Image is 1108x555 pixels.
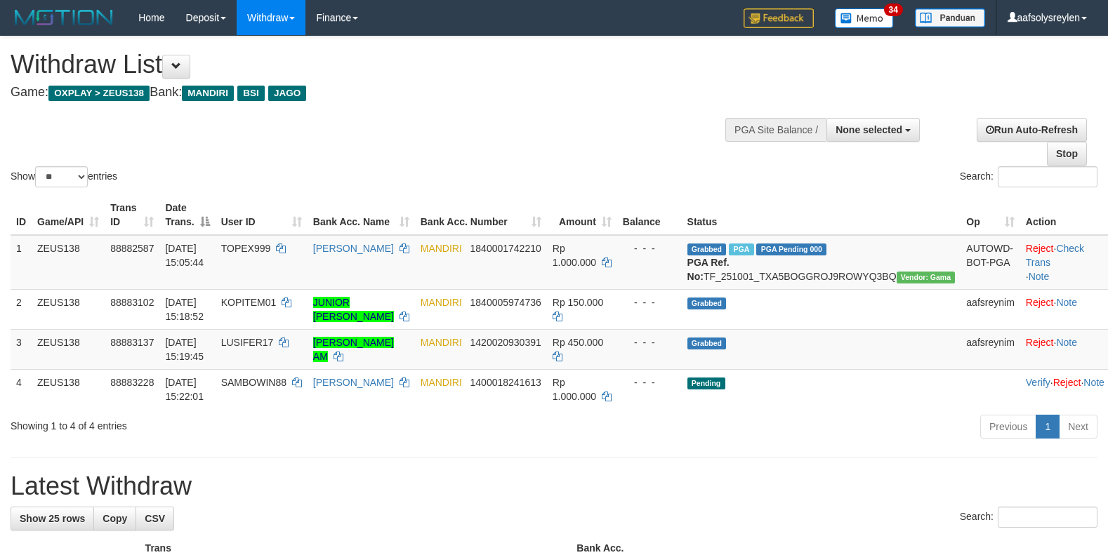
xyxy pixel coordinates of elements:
[1036,415,1060,439] a: 1
[682,195,961,235] th: Status
[553,377,596,402] span: Rp 1.000.000
[415,195,547,235] th: Bank Acc. Number: activate to sort column ascending
[470,377,541,388] span: Copy 1400018241613 to clipboard
[11,51,725,79] h1: Withdraw List
[165,337,204,362] span: [DATE] 15:19:45
[159,195,215,235] th: Date Trans.: activate to sort column descending
[470,297,541,308] span: Copy 1840005974736 to clipboard
[421,297,462,308] span: MANDIRI
[32,329,105,369] td: ZEUS138
[960,507,1097,528] label: Search:
[960,166,1097,187] label: Search:
[11,413,451,433] div: Showing 1 to 4 of 4 entries
[32,369,105,409] td: ZEUS138
[35,166,88,187] select: Showentries
[11,195,32,235] th: ID
[308,195,415,235] th: Bank Acc. Name: activate to sort column ascending
[105,195,159,235] th: Trans ID: activate to sort column ascending
[221,243,271,254] span: TOPEX999
[20,513,85,524] span: Show 25 rows
[221,377,286,388] span: SAMBOWIN88
[11,235,32,290] td: 1
[11,507,94,530] a: Show 25 rows
[313,377,394,388] a: [PERSON_NAME]
[110,297,154,308] span: 88883102
[165,297,204,322] span: [DATE] 15:18:52
[623,295,676,309] div: - - -
[729,243,753,255] span: Marked by aafnoeunsreypich
[687,377,725,389] span: Pending
[11,166,117,187] label: Show entries
[961,195,1020,235] th: Op: activate to sort column ascending
[744,8,814,28] img: Feedback.jpg
[421,377,462,388] span: MANDIRI
[1026,243,1054,254] a: Reject
[687,297,727,309] span: Grabbed
[421,337,462,348] span: MANDIRI
[32,235,105,290] td: ZEUS138
[313,337,394,362] a: [PERSON_NAME] AM
[313,243,394,254] a: [PERSON_NAME]
[915,8,985,27] img: panduan.png
[961,329,1020,369] td: aafsreynim
[977,118,1087,142] a: Run Auto-Refresh
[884,4,903,16] span: 34
[11,472,1097,500] h1: Latest Withdraw
[11,289,32,329] td: 2
[687,257,730,282] b: PGA Ref. No:
[1053,377,1081,388] a: Reject
[725,118,826,142] div: PGA Site Balance /
[1056,297,1077,308] a: Note
[897,272,956,283] span: Vendor URL: https://trx31.1velocity.biz
[93,507,136,530] a: Copy
[1026,377,1050,388] a: Verify
[961,289,1020,329] td: aafsreynim
[32,289,105,329] td: ZEUS138
[110,243,154,254] span: 88882587
[165,243,204,268] span: [DATE] 15:05:44
[182,86,234,101] span: MANDIRI
[1059,415,1097,439] a: Next
[998,507,1097,528] input: Search:
[145,513,165,524] span: CSV
[470,243,541,254] span: Copy 1840001742210 to clipboard
[32,195,105,235] th: Game/API: activate to sort column ascending
[1026,337,1054,348] a: Reject
[547,195,617,235] th: Amount: activate to sort column ascending
[313,297,394,322] a: JUNIOR [PERSON_NAME]
[11,329,32,369] td: 3
[1029,271,1050,282] a: Note
[136,507,174,530] a: CSV
[48,86,150,101] span: OXPLAY > ZEUS138
[756,243,826,255] span: PGA Pending
[682,235,961,290] td: TF_251001_TXA5BOGGROJ9ROWYQ3BQ
[1026,243,1084,268] a: Check Trans
[11,7,117,28] img: MOTION_logo.png
[110,377,154,388] span: 88883228
[617,195,682,235] th: Balance
[11,369,32,409] td: 4
[553,297,603,308] span: Rp 150.000
[687,243,727,255] span: Grabbed
[421,243,462,254] span: MANDIRI
[826,118,920,142] button: None selected
[237,86,265,101] span: BSI
[623,241,676,255] div: - - -
[216,195,308,235] th: User ID: activate to sort column ascending
[980,415,1036,439] a: Previous
[221,337,274,348] span: LUSIFER17
[623,375,676,389] div: - - -
[103,513,127,524] span: Copy
[623,335,676,349] div: - - -
[1047,142,1087,166] a: Stop
[553,337,603,348] span: Rp 450.000
[687,337,727,349] span: Grabbed
[836,124,902,135] span: None selected
[961,235,1020,290] td: AUTOWD-BOT-PGA
[110,337,154,348] span: 88883137
[470,337,541,348] span: Copy 1420020930391 to clipboard
[553,243,596,268] span: Rp 1.000.000
[1056,337,1077,348] a: Note
[11,86,725,100] h4: Game: Bank:
[268,86,306,101] span: JAGO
